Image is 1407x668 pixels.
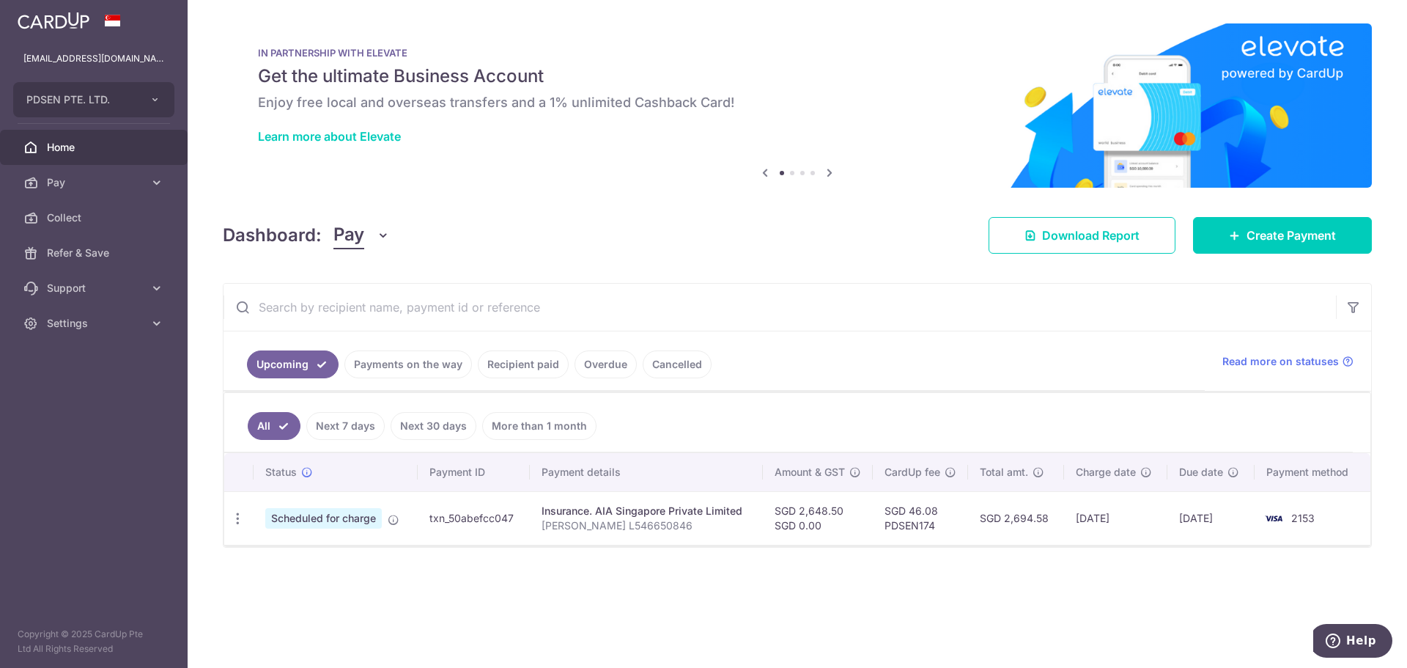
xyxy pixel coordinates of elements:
th: Payment method [1255,453,1370,491]
span: Read more on statuses [1222,354,1339,369]
p: IN PARTNERSHIP WITH ELEVATE [258,47,1337,59]
span: Status [265,465,297,480]
span: Total amt. [980,465,1028,480]
span: Settings [47,316,144,331]
span: 2153 [1291,512,1315,524]
a: Payments on the way [344,350,472,378]
button: Pay [333,221,390,249]
td: SGD 2,694.58 [968,491,1064,545]
span: Amount & GST [775,465,845,480]
a: Next 30 days [391,412,476,440]
span: Charge date [1076,465,1136,480]
span: Scheduled for charge [265,508,382,529]
a: Next 7 days [306,412,385,440]
a: Cancelled [643,350,712,378]
span: Due date [1179,465,1223,480]
img: Bank Card [1259,510,1288,527]
a: Create Payment [1193,217,1372,254]
a: Upcoming [247,350,339,378]
span: Pay [333,221,364,249]
span: Support [47,281,144,296]
p: [EMAIL_ADDRESS][DOMAIN_NAME] [23,51,164,66]
td: [DATE] [1064,491,1167,545]
h4: Dashboard: [223,222,322,249]
span: Home [47,140,144,155]
a: Recipient paid [478,350,569,378]
span: Refer & Save [47,246,144,260]
a: Download Report [989,217,1175,254]
a: Learn more about Elevate [258,129,401,144]
span: Collect [47,210,144,225]
td: txn_50abefcc047 [418,491,530,545]
button: PDSEN PTE. LTD. [13,82,174,117]
p: [PERSON_NAME] L546650846 [542,518,751,533]
a: More than 1 month [482,412,597,440]
td: SGD 2,648.50 SGD 0.00 [763,491,873,545]
a: Read more on statuses [1222,354,1354,369]
span: CardUp fee [885,465,940,480]
img: CardUp [18,12,89,29]
th: Payment ID [418,453,530,491]
span: PDSEN PTE. LTD. [26,92,135,107]
span: Create Payment [1247,227,1336,244]
h6: Enjoy free local and overseas transfers and a 1% unlimited Cashback Card! [258,94,1337,111]
span: Pay [47,175,144,190]
h5: Get the ultimate Business Account [258,65,1337,88]
iframe: Opens a widget where you can find more information [1313,624,1392,661]
a: Overdue [575,350,637,378]
a: All [248,412,300,440]
span: Download Report [1042,227,1140,244]
td: [DATE] [1167,491,1255,545]
th: Payment details [530,453,763,491]
div: Insurance. AIA Singapore Private Limited [542,504,751,518]
td: SGD 46.08 PDSEN174 [873,491,968,545]
img: Renovation banner [223,23,1372,188]
input: Search by recipient name, payment id or reference [224,284,1336,331]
